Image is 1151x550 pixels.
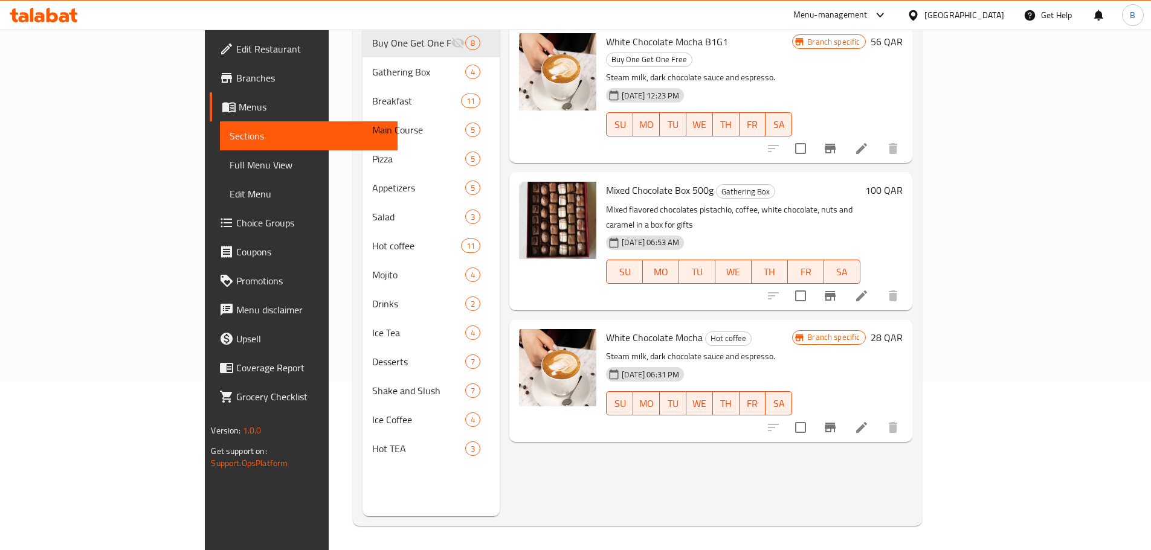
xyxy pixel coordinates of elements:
button: WE [686,391,713,415]
span: Branches [236,71,387,85]
span: Ice Coffee [372,412,465,427]
span: Main Course [372,123,465,137]
div: Shake and Slush7 [363,376,500,405]
span: Mojito [372,267,465,282]
button: Branch-specific-item [816,413,845,442]
div: Breakfast11 [363,86,500,115]
span: Full Menu View [230,158,387,172]
p: Mixed flavored chocolates pistachio, coffee, white chocolate, nuts and caramel in a box for gifts [606,202,860,232]
nav: Menu sections [363,24,500,468]
span: 3 [466,443,480,455]
span: SA [770,395,787,412]
button: SU [606,391,633,415]
button: SU [606,260,643,284]
span: Ice Tea [372,325,465,340]
a: Support.OpsPlatform [211,455,288,471]
span: SA [770,116,787,133]
div: Main Course5 [363,115,500,144]
span: WE [691,116,708,133]
div: Buy One Get One Free [606,53,692,67]
a: Upsell [210,324,397,353]
div: Hot TEA3 [363,434,500,463]
button: TU [679,260,715,284]
span: 4 [466,269,480,281]
span: Desserts [372,354,465,369]
div: Hot coffee [372,238,461,253]
div: Drinks2 [363,289,500,318]
a: Coupons [210,237,397,266]
div: Salad3 [363,202,500,231]
div: Buy One Get One Free8 [363,28,500,57]
div: Breakfast [372,94,461,108]
span: Sections [230,129,387,143]
span: Branch specific [802,36,865,48]
span: Salad [372,209,465,224]
span: Pizza [372,152,465,166]
div: items [465,441,480,456]
p: Steam milk, dark chocolate sauce and espresso. [606,349,792,364]
span: TH [718,116,735,133]
h6: 28 QAR [871,329,903,346]
span: 5 [466,124,480,136]
span: TH [718,395,735,412]
div: Gathering Box4 [363,57,500,86]
span: 11 [462,95,480,107]
div: Appetizers5 [363,173,500,202]
span: Edit Restaurant [236,42,387,56]
span: Coupons [236,245,387,259]
span: Shake and Slush [372,383,465,398]
span: Select to update [788,415,813,440]
span: White Chocolate Mocha B1G1 [606,33,728,51]
span: SU [611,263,638,281]
span: WE [691,395,708,412]
span: SU [611,116,628,133]
div: items [465,296,480,311]
div: items [465,412,480,427]
a: Coverage Report [210,353,397,382]
span: Hot TEA [372,441,465,456]
span: Version: [211,423,240,438]
div: items [465,354,480,369]
span: TU [684,263,711,281]
span: 8 [466,37,480,49]
span: 4 [466,66,480,78]
div: Ice Coffee4 [363,405,500,434]
span: [DATE] 06:31 PM [617,369,684,380]
span: Mixed Chocolate Box 500g [606,181,714,199]
span: 4 [466,327,480,339]
div: Ice Tea4 [363,318,500,347]
span: Buy One Get One Free [607,53,692,66]
span: Buy One Get One Free [372,36,451,50]
span: Edit Menu [230,187,387,201]
div: items [465,267,480,282]
a: Edit menu item [854,289,869,303]
div: items [461,238,480,253]
span: Promotions [236,273,387,288]
span: 5 [466,182,480,194]
div: items [465,123,480,137]
svg: Inactive section [451,36,465,50]
span: 3 [466,211,480,223]
span: Select to update [788,283,813,309]
span: Menu disclaimer [236,302,387,317]
span: FR [744,395,761,412]
button: TH [713,391,740,415]
span: FR [744,116,761,133]
button: FR [788,260,824,284]
button: delete [879,413,908,442]
a: Full Menu View [220,150,397,179]
div: items [465,65,480,79]
span: B [1130,8,1135,22]
div: items [465,152,480,166]
button: TU [660,391,686,415]
span: Hot coffee [706,331,751,345]
span: 11 [462,240,480,252]
img: Mixed Chocolate Box 500g [519,182,596,259]
div: Menu-management [793,8,868,22]
span: MO [648,263,674,281]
